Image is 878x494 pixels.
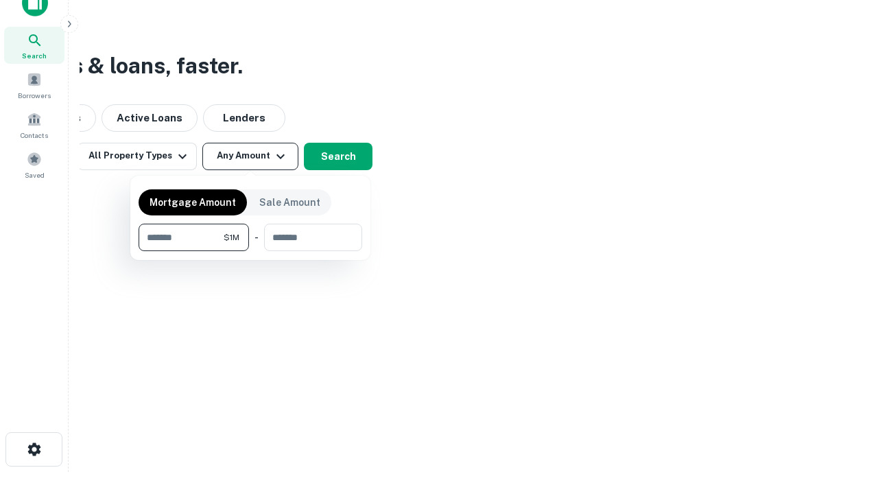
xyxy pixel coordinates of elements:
[224,231,239,244] span: $1M
[809,340,878,406] iframe: Chat Widget
[259,195,320,210] p: Sale Amount
[150,195,236,210] p: Mortgage Amount
[254,224,259,251] div: -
